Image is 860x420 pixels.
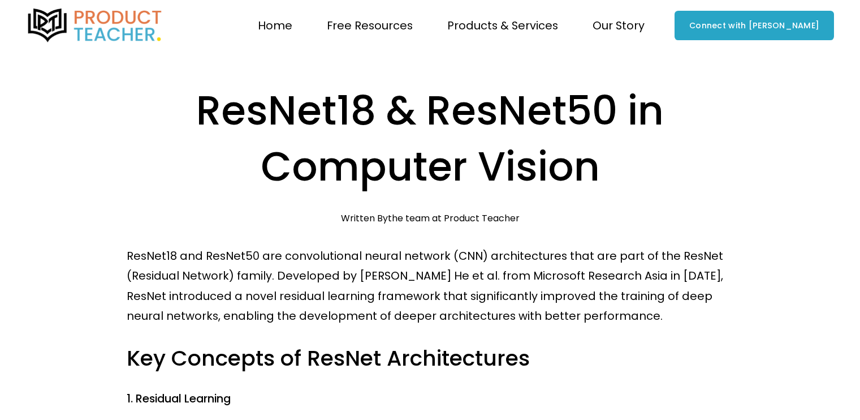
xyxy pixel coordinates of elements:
[327,16,413,36] span: Free Resources
[447,16,558,36] span: Products & Services
[675,11,834,40] a: Connect with [PERSON_NAME]
[127,344,733,373] h3: Key Concepts of ResNet Architectures
[593,16,645,36] span: Our Story
[258,15,292,37] a: Home
[127,246,733,327] p: ResNet18 and ResNet50 are convolutional neural network (CNN) architectures that are part of the R...
[341,213,520,224] div: Written By
[593,15,645,37] a: folder dropdown
[127,391,733,406] h4: 1. Residual Learning
[388,212,520,225] a: the team at Product Teacher
[327,15,413,37] a: folder dropdown
[26,8,164,42] img: Product Teacher
[447,15,558,37] a: folder dropdown
[127,83,733,195] h1: ResNet18 & ResNet50 in Computer Vision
